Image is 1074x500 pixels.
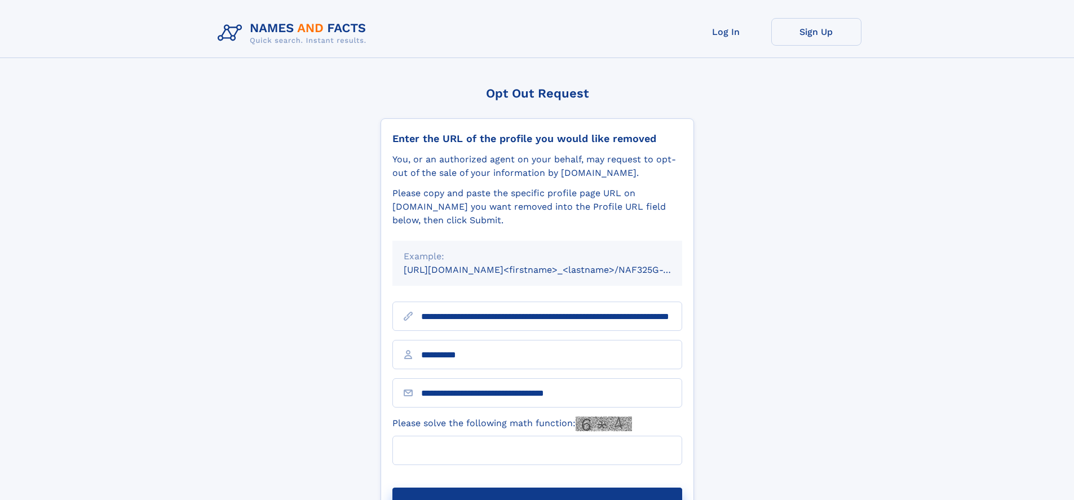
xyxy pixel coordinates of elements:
[392,153,682,180] div: You, or an authorized agent on your behalf, may request to opt-out of the sale of your informatio...
[213,18,375,48] img: Logo Names and Facts
[381,86,694,100] div: Opt Out Request
[681,18,771,46] a: Log In
[771,18,861,46] a: Sign Up
[392,187,682,227] div: Please copy and paste the specific profile page URL on [DOMAIN_NAME] you want removed into the Pr...
[404,250,671,263] div: Example:
[392,132,682,145] div: Enter the URL of the profile you would like removed
[404,264,704,275] small: [URL][DOMAIN_NAME]<firstname>_<lastname>/NAF325G-xxxxxxxx
[392,417,632,431] label: Please solve the following math function:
